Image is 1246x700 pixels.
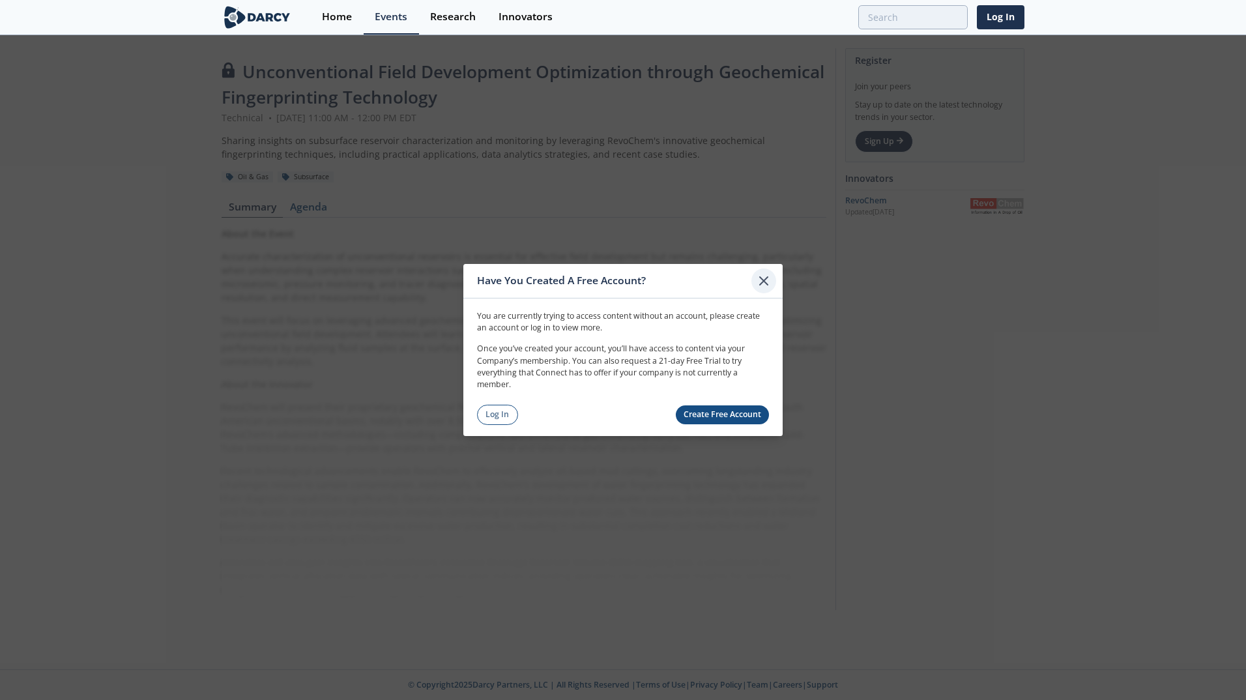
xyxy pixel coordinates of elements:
a: Log In [977,5,1024,29]
a: Create Free Account [676,405,770,424]
a: Log In [477,405,518,425]
input: Advanced Search [858,5,968,29]
div: Events [375,12,407,22]
p: You are currently trying to access content without an account, please create an account or log in... [477,310,769,334]
p: Once you’ve created your account, you’ll have access to content via your Company’s membership. Yo... [477,343,769,391]
div: Innovators [499,12,553,22]
img: logo-wide.svg [222,6,293,29]
div: Have You Created A Free Account? [477,269,751,293]
div: Research [430,12,476,22]
div: Home [322,12,352,22]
